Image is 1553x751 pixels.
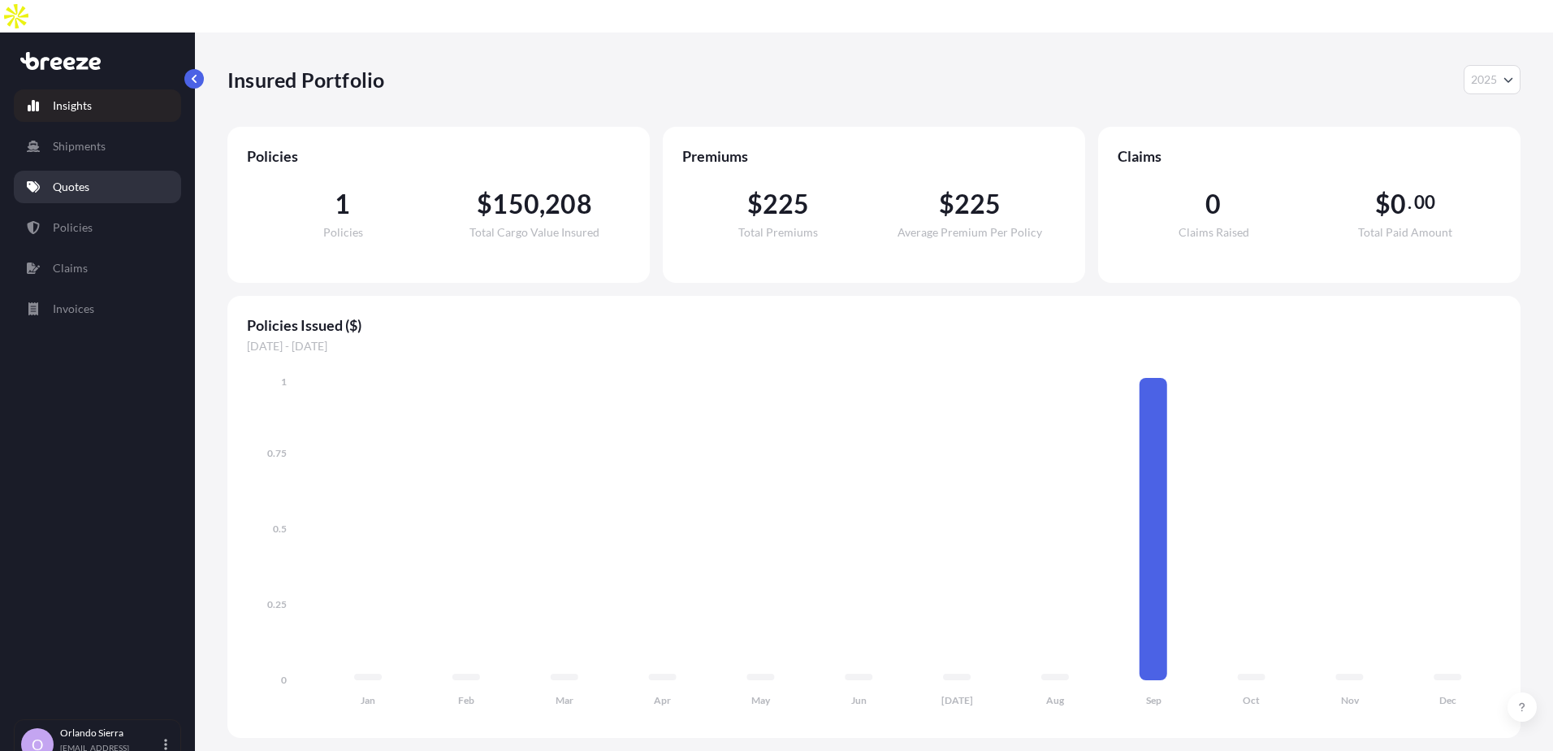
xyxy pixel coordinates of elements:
[14,89,181,122] a: Insights
[361,694,375,706] tspan: Jan
[60,727,161,740] p: Orlando Sierra
[954,191,1001,217] span: 225
[53,219,93,236] p: Policies
[556,694,573,706] tspan: Mar
[545,191,592,217] span: 208
[1358,227,1452,238] span: Total Paid Amount
[539,191,545,217] span: ,
[281,375,287,388] tspan: 1
[53,138,106,154] p: Shipments
[247,338,1501,354] span: [DATE] - [DATE]
[1243,694,1260,706] tspan: Oct
[1179,227,1249,238] span: Claims Raised
[247,146,630,166] span: Policies
[53,98,92,114] p: Insights
[1408,196,1412,209] span: .
[53,179,89,195] p: Quotes
[898,227,1042,238] span: Average Premium Per Policy
[1391,191,1406,217] span: 0
[1341,694,1360,706] tspan: Nov
[281,674,287,686] tspan: 0
[458,694,474,706] tspan: Feb
[335,191,350,217] span: 1
[1046,694,1065,706] tspan: Aug
[654,694,671,706] tspan: Apr
[1205,191,1221,217] span: 0
[267,447,287,459] tspan: 0.75
[738,227,818,238] span: Total Premiums
[1375,191,1391,217] span: $
[14,293,181,325] a: Invoices
[682,146,1066,166] span: Premiums
[267,598,287,610] tspan: 0.25
[1439,694,1456,706] tspan: Dec
[323,227,363,238] span: Policies
[492,191,539,217] span: 150
[939,191,954,217] span: $
[14,171,181,203] a: Quotes
[1471,72,1497,88] span: 2025
[14,130,181,163] a: Shipments
[751,694,771,706] tspan: May
[273,523,287,535] tspan: 0.5
[1414,196,1435,209] span: 00
[227,67,384,93] p: Insured Portfolio
[53,260,88,276] p: Claims
[53,301,94,317] p: Invoices
[851,694,867,706] tspan: Jun
[14,211,181,244] a: Policies
[247,315,1501,335] span: Policies Issued ($)
[469,227,599,238] span: Total Cargo Value Insured
[1146,694,1162,706] tspan: Sep
[763,191,810,217] span: 225
[477,191,492,217] span: $
[1464,65,1521,94] button: Year Selector
[14,252,181,284] a: Claims
[1118,146,1501,166] span: Claims
[747,191,763,217] span: $
[941,694,973,706] tspan: [DATE]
